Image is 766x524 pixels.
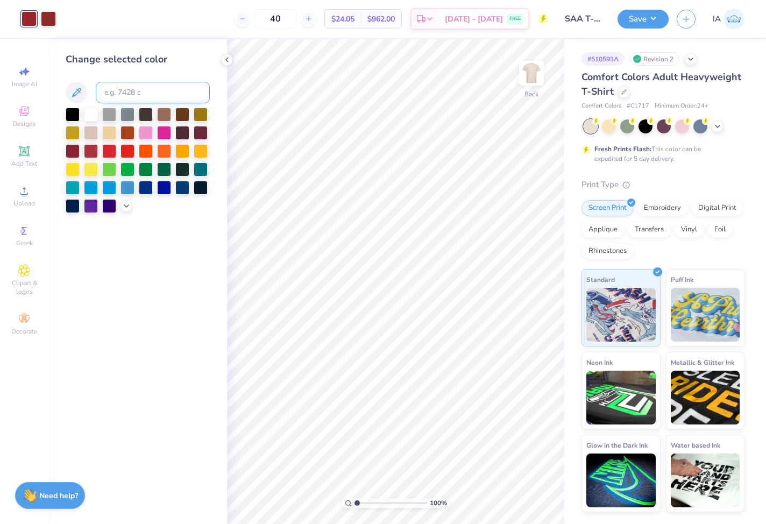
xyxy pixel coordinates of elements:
span: IA [713,13,721,25]
span: Upload [13,199,35,208]
span: $24.05 [331,13,354,25]
strong: Need help? [39,491,78,501]
span: $962.00 [367,13,395,25]
img: Puff Ink [671,288,740,342]
span: Greek [16,239,33,247]
img: Glow in the Dark Ink [586,454,656,507]
img: Standard [586,288,656,342]
span: Comfort Colors [581,102,621,111]
div: Applique [581,222,625,238]
img: Metallic & Glitter Ink [671,371,740,424]
div: Back [524,89,538,99]
img: Water based Ink [671,454,740,507]
div: # 510593A [581,52,625,66]
span: Minimum Order: 24 + [655,102,708,111]
span: Clipart & logos [5,279,43,296]
input: – – [254,9,296,29]
span: Decorate [11,327,37,336]
input: e.g. 7428 c [96,82,210,103]
span: # C1717 [627,102,649,111]
span: Puff Ink [671,274,693,285]
img: Inna Akselrud (bdm) [724,9,744,30]
strong: Fresh Prints Flash: [594,145,651,153]
img: Back [521,62,542,84]
span: Add Text [11,159,37,168]
span: Neon Ink [586,357,613,368]
a: IA [713,9,744,30]
span: FREE [509,15,521,23]
img: Neon Ink [586,371,656,424]
span: Image AI [12,80,37,88]
div: Embroidery [637,200,688,216]
span: Water based Ink [671,440,720,451]
span: [DATE] - [DATE] [445,13,503,25]
span: 100 % [430,498,447,508]
div: This color can be expedited for 5 day delivery. [594,144,727,164]
div: Rhinestones [581,243,634,259]
div: Vinyl [674,222,704,238]
span: Glow in the Dark Ink [586,440,648,451]
div: Transfers [628,222,671,238]
div: Change selected color [66,52,210,67]
div: Foil [707,222,733,238]
span: Comfort Colors Adult Heavyweight T-Shirt [581,70,741,98]
span: Metallic & Glitter Ink [671,357,734,368]
div: Print Type [581,179,744,191]
span: Designs [12,119,36,128]
div: Screen Print [581,200,634,216]
div: Digital Print [691,200,743,216]
span: Standard [586,274,615,285]
input: Untitled Design [557,8,609,30]
button: Save [618,10,669,29]
div: Revision 2 [630,52,679,66]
